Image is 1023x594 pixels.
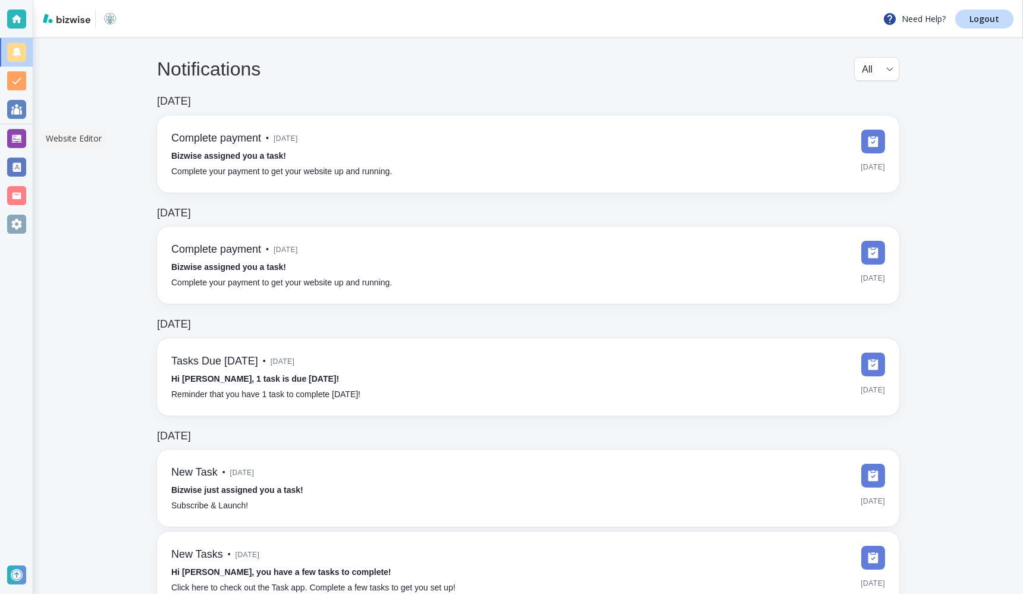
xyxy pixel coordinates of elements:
img: DashboardSidebarTasks.svg [861,241,885,265]
strong: Bizwise assigned you a task! [171,262,286,272]
a: New Task•[DATE]Bizwise just assigned you a task!Subscribe & Launch![DATE] [157,450,899,527]
span: [DATE] [271,353,295,370]
a: Complete payment•[DATE]Bizwise assigned you a task!Complete your payment to get your website up a... [157,115,899,193]
span: [DATE] [861,381,885,399]
span: [DATE] [236,546,260,564]
p: • [266,132,269,145]
p: Need Help? [883,12,946,26]
h6: Complete payment [171,132,261,145]
h6: New Tasks [171,548,223,561]
h6: [DATE] [157,207,191,220]
img: DashboardSidebarTasks.svg [861,130,885,153]
a: Logout [955,10,1013,29]
h6: [DATE] [157,318,191,331]
img: bizwise [43,14,90,23]
h6: [DATE] [157,95,191,108]
p: • [222,466,225,479]
img: DashboardSidebarTasks.svg [861,546,885,570]
span: [DATE] [861,269,885,287]
img: Pied Piper [101,10,120,29]
p: • [263,355,266,368]
span: [DATE] [274,241,298,259]
span: [DATE] [861,574,885,592]
p: Logout [969,15,999,23]
strong: Bizwise assigned you a task! [171,151,286,161]
strong: Hi [PERSON_NAME], you have a few tasks to complete! [171,567,391,577]
div: All [862,58,892,80]
img: DashboardSidebarTasks.svg [861,464,885,488]
p: Complete your payment to get your website up and running. [171,165,392,178]
a: Complete payment•[DATE]Bizwise assigned you a task!Complete your payment to get your website up a... [157,227,899,304]
h6: New Task [171,466,218,479]
img: DashboardSidebarTasks.svg [861,353,885,376]
p: Subscribe & Launch! [171,499,248,513]
span: [DATE] [861,492,885,510]
span: [DATE] [861,158,885,176]
p: Reminder that you have 1 task to complete [DATE]! [171,388,360,401]
p: • [266,243,269,256]
a: Tasks Due [DATE]•[DATE]Hi [PERSON_NAME], 1 task is due [DATE]!Reminder that you have 1 task to co... [157,338,899,416]
strong: Bizwise just assigned you a task! [171,485,303,495]
strong: Hi [PERSON_NAME], 1 task is due [DATE]! [171,374,339,384]
p: Complete your payment to get your website up and running. [171,276,392,290]
p: Website Editor [46,133,102,144]
h4: Notifications [157,58,261,80]
h6: Complete payment [171,243,261,256]
span: [DATE] [274,130,298,147]
h6: Tasks Due [DATE] [171,355,258,368]
h6: [DATE] [157,430,191,443]
p: • [228,548,231,561]
span: [DATE] [230,464,255,482]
